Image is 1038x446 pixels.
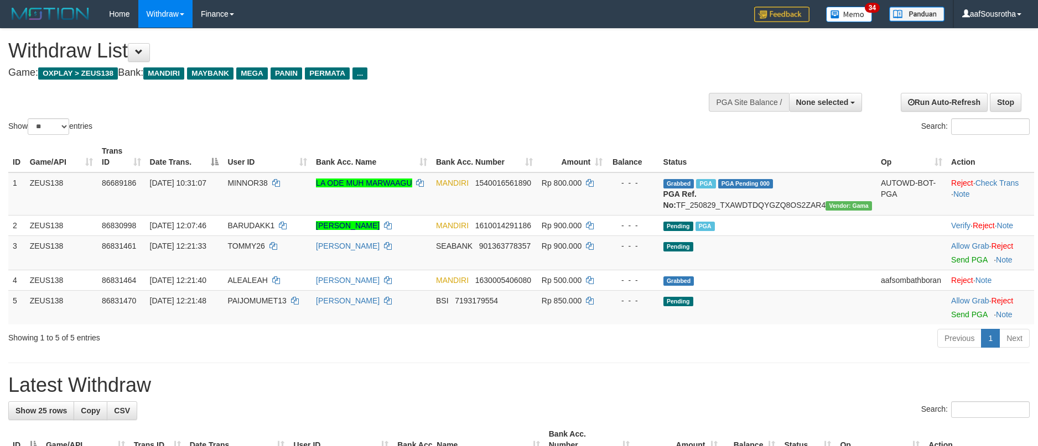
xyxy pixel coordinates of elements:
[975,276,992,285] a: Note
[826,7,873,22] img: Button%20Memo.svg
[8,67,681,78] h4: Game: Bank:
[996,255,1013,264] a: Note
[611,240,654,251] div: - - -
[475,179,531,187] span: Copy 1540016561890 to clipboard
[659,141,876,172] th: Status
[97,141,146,172] th: Trans ID: activate to sort column ascending
[947,141,1034,172] th: Action
[102,179,136,187] span: 86689186
[25,141,97,172] th: Game/API: activate to sort column ascending
[951,221,970,230] a: Verify
[150,221,206,230] span: [DATE] 12:07:46
[901,93,988,112] a: Run Auto-Refresh
[150,179,206,187] span: [DATE] 10:31:07
[143,67,184,80] span: MANDIRI
[479,242,531,250] span: Copy 901363778357 to clipboard
[611,295,654,306] div: - - -
[107,401,137,420] a: CSV
[951,296,989,305] a: Allow Grab
[8,6,92,22] img: MOTION_logo.png
[611,177,654,188] div: - - -
[25,270,97,290] td: ZEUS138
[542,221,582,230] span: Rp 900.000
[754,7,809,22] img: Feedback.jpg
[607,141,658,172] th: Balance
[796,98,849,107] span: None selected
[352,67,367,80] span: ...
[876,141,947,172] th: Op: activate to sort column ascending
[951,276,973,285] a: Reject
[611,275,654,286] div: - - -
[8,40,681,62] h1: Withdraw List
[436,179,469,187] span: MANDIRI
[74,401,107,420] a: Copy
[227,221,274,230] span: BARUDAKK1
[8,374,1030,396] h1: Latest Withdraw
[542,296,582,305] span: Rp 850.000
[991,296,1013,305] a: Reject
[436,221,469,230] span: MANDIRI
[316,296,380,305] a: [PERSON_NAME]
[951,401,1030,418] input: Search:
[951,310,987,319] a: Send PGA
[975,179,1019,187] a: Check Trans
[663,242,693,251] span: Pending
[305,67,350,80] span: PERMATA
[611,220,654,231] div: - - -
[826,201,872,211] span: Vendor URL: https://trx31.1velocity.biz
[475,276,531,285] span: Copy 1630005406080 to clipboard
[316,179,412,187] a: LA ODE MUH MARWAAGU
[951,242,991,250] span: ·
[542,179,582,187] span: Rp 800.000
[146,141,224,172] th: Date Trans.: activate to sort column descending
[999,329,1030,348] a: Next
[28,118,69,135] select: Showentries
[227,276,267,285] span: ALEALEAH
[696,179,715,188] span: Marked by aafkaynarin
[8,118,92,135] label: Show entries
[947,172,1034,216] td: · ·
[227,242,264,250] span: TOMMY26
[953,190,970,198] a: Note
[81,406,100,415] span: Copy
[947,235,1034,270] td: ·
[876,270,947,290] td: aafsombathboran
[981,329,1000,348] a: 1
[102,296,136,305] span: 86831470
[102,242,136,250] span: 86831461
[25,172,97,216] td: ZEUS138
[709,93,788,112] div: PGA Site Balance /
[114,406,130,415] span: CSV
[663,179,694,188] span: Grabbed
[947,270,1034,290] td: ·
[271,67,302,80] span: PANIN
[951,255,987,264] a: Send PGA
[973,221,995,230] a: Reject
[8,328,424,343] div: Showing 1 to 5 of 5 entries
[696,222,715,231] span: Marked by aafsreyleap
[316,242,380,250] a: [PERSON_NAME]
[223,141,312,172] th: User ID: activate to sort column ascending
[38,67,118,80] span: OXPLAY > ZEUS138
[889,7,944,22] img: panduan.png
[663,276,694,286] span: Grabbed
[150,296,206,305] span: [DATE] 12:21:48
[996,310,1013,319] a: Note
[8,235,25,270] td: 3
[947,290,1034,324] td: ·
[25,235,97,270] td: ZEUS138
[102,221,136,230] span: 86830998
[8,172,25,216] td: 1
[663,297,693,306] span: Pending
[876,172,947,216] td: AUTOWD-BOT-PGA
[789,93,863,112] button: None selected
[15,406,67,415] span: Show 25 rows
[475,221,531,230] span: Copy 1610014291186 to clipboard
[236,67,268,80] span: MEGA
[8,215,25,235] td: 2
[227,179,267,187] span: MINNOR38
[150,276,206,285] span: [DATE] 12:21:40
[8,290,25,324] td: 5
[997,221,1014,230] a: Note
[227,296,286,305] span: PAIJOMUMET13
